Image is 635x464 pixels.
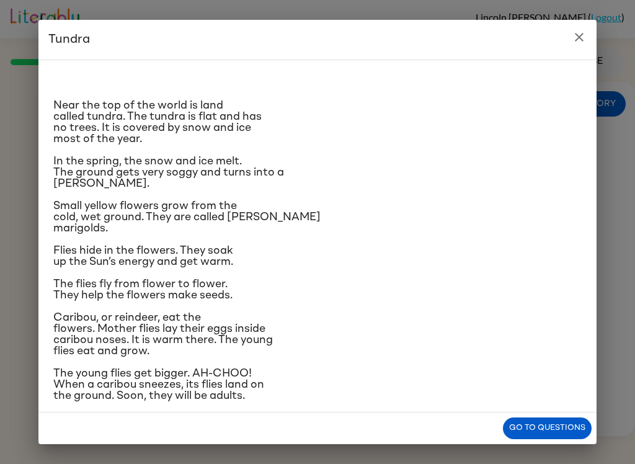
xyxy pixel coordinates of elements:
[503,417,592,439] button: Go to questions
[38,20,597,60] h2: Tundra
[567,25,592,50] button: close
[53,156,284,189] span: In the spring, the snow and ice melt. The ground gets very soggy and turns into a [PERSON_NAME].
[53,100,262,145] span: Near the top of the world is land called tundra. The tundra is flat and has no trees. It is cover...
[53,200,321,234] span: Small yellow flowers grow from the cold, wet ground. They are called [PERSON_NAME] marigolds.
[53,312,273,357] span: Caribou, or reindeer, eat the flowers. Mother flies lay their eggs inside caribou noses. It is wa...
[53,279,233,301] span: The flies fly from flower to flower. They help the flowers make seeds.
[53,245,233,267] span: Flies hide in the flowers. They soak up the Sun’s energy and get warm.
[53,368,264,401] span: The young flies get bigger. AH-CHOO! When a caribou sneezes, its flies land on the ground. Soon, ...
